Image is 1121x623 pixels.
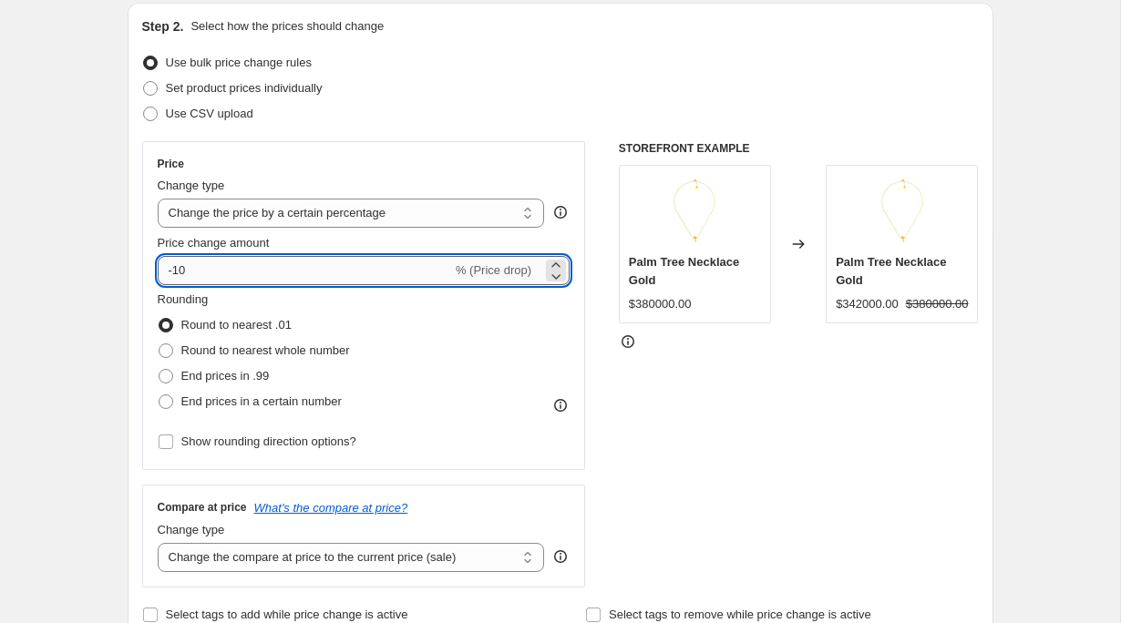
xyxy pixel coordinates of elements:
[158,292,209,306] span: Rounding
[158,157,184,171] h3: Price
[181,434,356,448] span: Show rounding direction options?
[190,17,384,36] p: Select how the prices should change
[619,141,979,156] h6: STOREFRONT EXAMPLE
[906,295,969,313] strike: $380000.00
[836,255,946,287] span: Palm Tree Necklace Gold
[158,523,225,536] span: Change type
[629,255,739,287] span: Palm Tree Necklace Gold
[158,256,452,285] input: -15
[658,175,731,248] img: PALM-TREE-NECKLACE-GOLD_80x.jpg
[142,17,184,36] h2: Step 2.
[836,295,899,313] div: $342000.00
[629,295,692,313] div: $380000.00
[166,56,312,69] span: Use bulk price change rules
[181,318,292,332] span: Round to nearest .01
[181,394,342,408] span: End prices in a certain number
[158,179,225,192] span: Change type
[166,608,408,621] span: Select tags to add while price change is active
[254,501,408,515] button: What's the compare at price?
[551,547,570,566] div: help
[609,608,871,621] span: Select tags to remove while price change is active
[181,343,350,357] span: Round to nearest whole number
[166,81,323,95] span: Set product prices individually
[551,203,570,221] div: help
[181,369,270,383] span: End prices in .99
[866,175,939,248] img: PALM-TREE-NECKLACE-GOLD_80x.jpg
[158,500,247,515] h3: Compare at price
[456,263,531,277] span: % (Price drop)
[166,107,253,120] span: Use CSV upload
[158,236,270,250] span: Price change amount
